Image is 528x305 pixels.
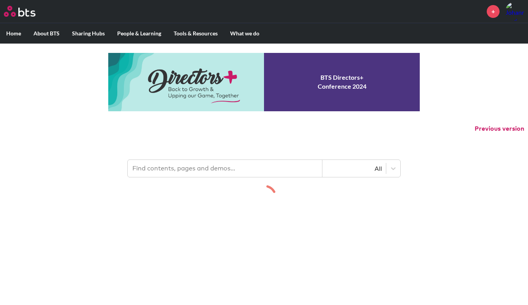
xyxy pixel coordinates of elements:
[4,6,50,17] a: Go home
[487,5,500,18] a: +
[505,2,524,21] a: Profile
[224,23,266,44] label: What we do
[111,23,167,44] label: People & Learning
[167,23,224,44] label: Tools & Resources
[27,23,66,44] label: About BTS
[108,53,420,111] a: Conference 2024
[505,2,524,21] img: Johanna Lindquist
[326,164,382,173] div: All
[475,124,524,133] button: Previous version
[128,160,322,177] input: Find contents, pages and demos...
[4,6,35,17] img: BTS Logo
[66,23,111,44] label: Sharing Hubs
